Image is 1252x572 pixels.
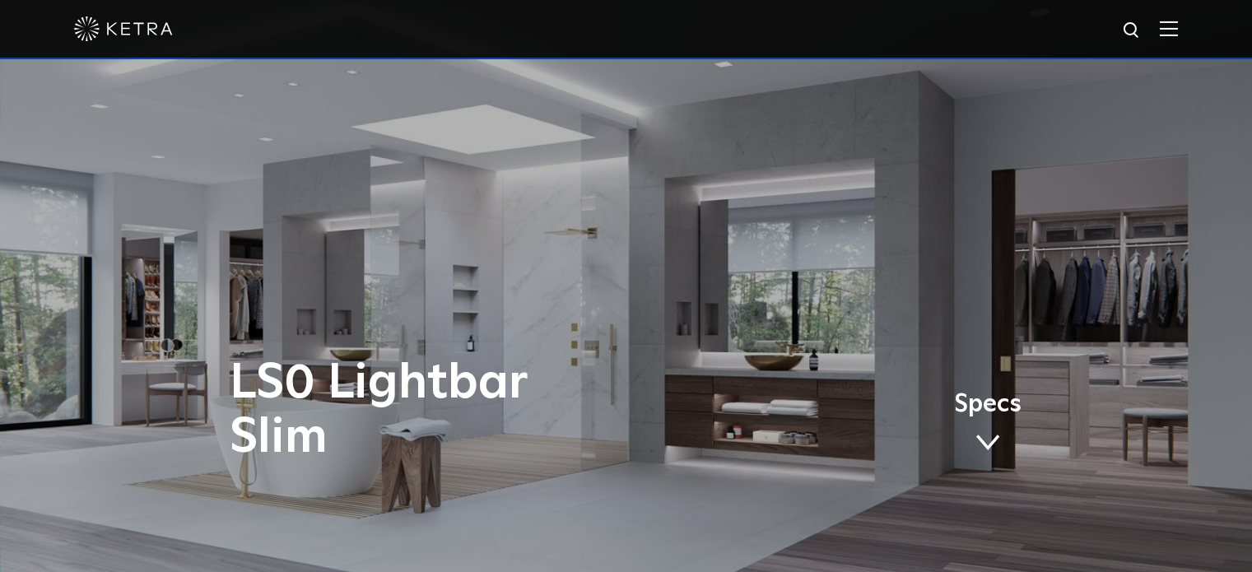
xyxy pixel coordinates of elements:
[954,393,1022,457] a: Specs
[74,16,173,41] img: ketra-logo-2019-white
[230,356,695,465] h1: LS0 Lightbar Slim
[1122,21,1143,41] img: search icon
[954,393,1022,416] span: Specs
[1160,21,1178,36] img: Hamburger%20Nav.svg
